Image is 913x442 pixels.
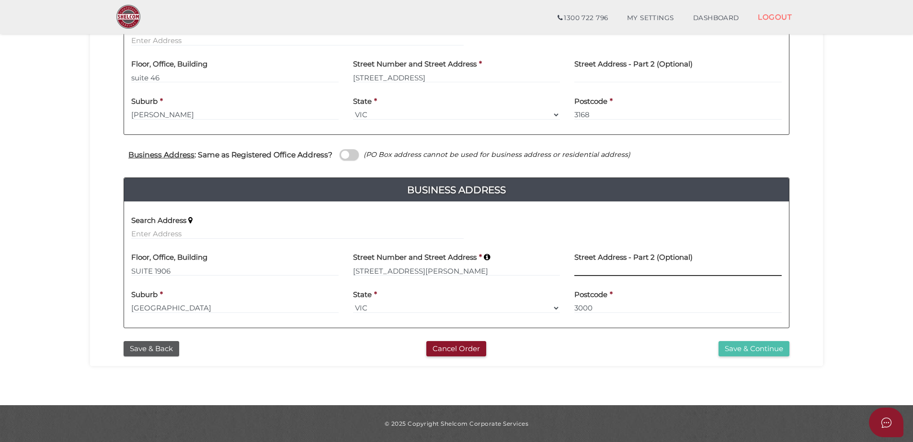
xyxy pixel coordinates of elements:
input: Enter Address [131,229,464,239]
h4: Floor, Office, Building [131,254,207,262]
button: Open asap [869,408,903,437]
input: Enter Address [353,265,560,276]
button: Cancel Order [426,341,486,357]
a: MY SETTINGS [617,9,684,28]
h4: Street Address - Part 2 (Optional) [574,60,693,68]
i: Keep typing in your address(including suburb) until it appears [188,217,193,224]
i: Keep typing in your address(including suburb) until it appears [484,254,490,261]
h4: Postcode [574,291,607,299]
input: Enter Address [353,72,560,83]
h4: Street Number and Street Address [353,60,477,68]
h4: Search Address [131,217,186,225]
h4: State [353,291,372,299]
h4: Floor, Office, Building [131,60,207,68]
h4: : Same as Registered Office Address? [128,151,332,159]
h4: Postcode [574,98,607,106]
h4: Suburb [131,98,158,106]
h4: State [353,98,372,106]
input: Postcode must be exactly 4 digits [574,110,782,120]
input: Enter Address [131,35,464,46]
a: DASHBOARD [684,9,749,28]
h4: Business Address [124,182,789,198]
a: 1300 722 796 [548,9,617,28]
a: LOGOUT [748,7,801,27]
h4: Street Address - Part 2 (Optional) [574,254,693,262]
i: (PO Box address cannot be used for business address or residential address) [364,150,630,159]
button: Save & Back [124,341,179,357]
div: © 2025 Copyright Shelcom Corporate Services [97,420,816,428]
h4: Street Number and Street Address [353,254,477,262]
u: Business Address [128,150,194,159]
button: Save & Continue [719,341,789,357]
input: Postcode must be exactly 4 digits [574,303,782,313]
h4: Suburb [131,291,158,299]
